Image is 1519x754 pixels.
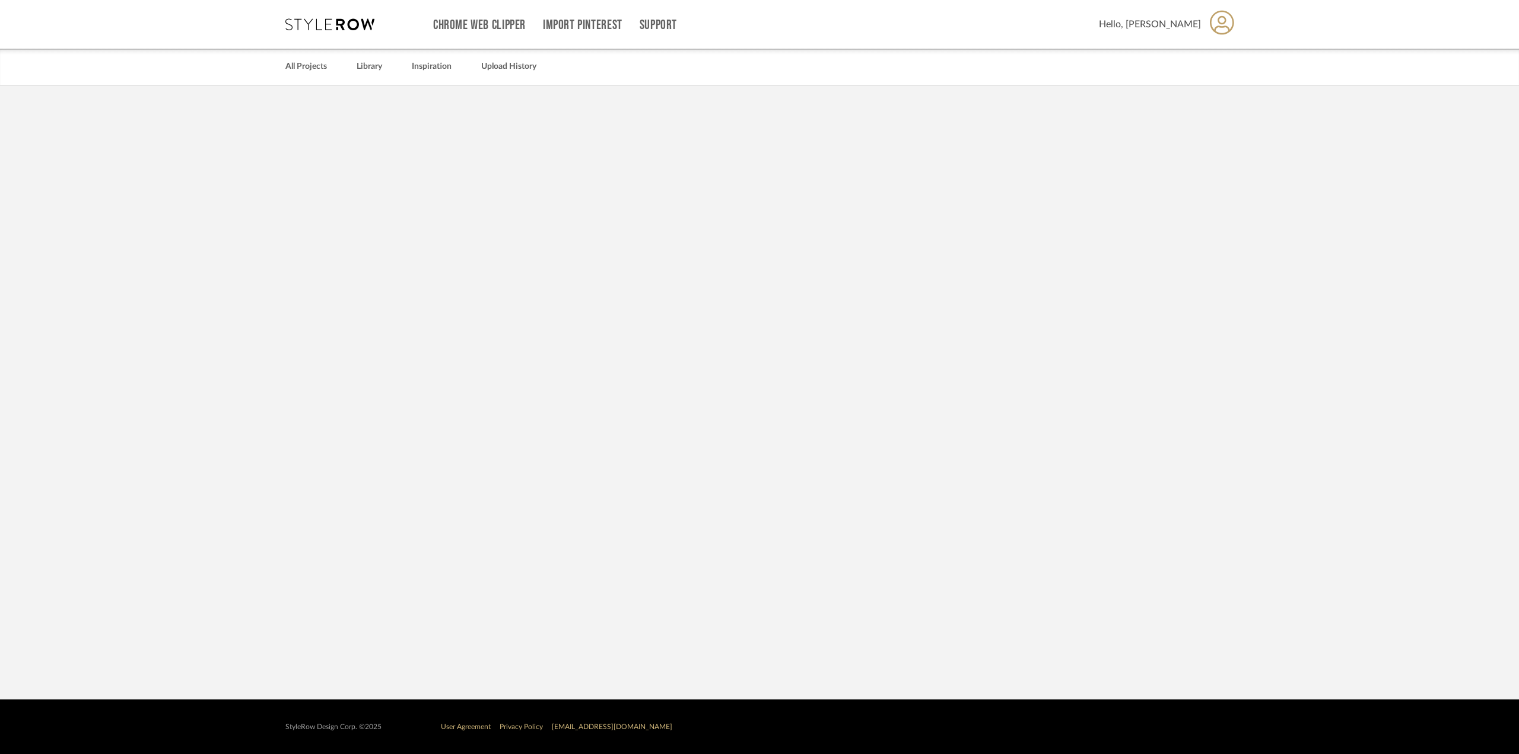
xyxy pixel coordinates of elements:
[500,723,543,730] a: Privacy Policy
[285,723,382,731] div: StyleRow Design Corp. ©2025
[433,20,526,30] a: Chrome Web Clipper
[481,59,536,75] a: Upload History
[412,59,452,75] a: Inspiration
[285,59,327,75] a: All Projects
[1099,17,1201,31] span: Hello, [PERSON_NAME]
[441,723,491,730] a: User Agreement
[543,20,622,30] a: Import Pinterest
[357,59,382,75] a: Library
[640,20,677,30] a: Support
[552,723,672,730] a: [EMAIL_ADDRESS][DOMAIN_NAME]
